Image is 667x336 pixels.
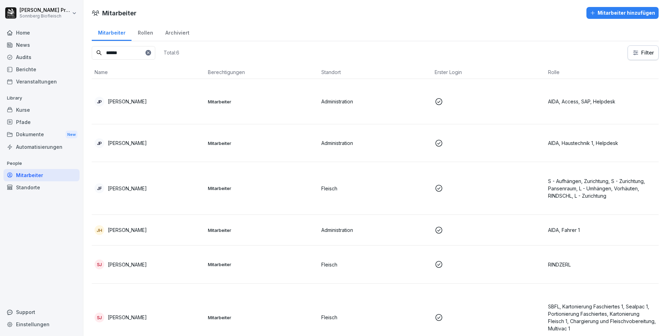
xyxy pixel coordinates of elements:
[321,226,429,234] p: Administration
[95,260,104,269] div: SJ
[548,98,656,105] p: AIDA, Access, SAP, Helpdesk
[208,98,316,105] p: Mitarbeiter
[548,261,656,268] p: RINDZERL
[632,49,654,56] div: Filter
[108,261,147,268] p: [PERSON_NAME]
[3,128,80,141] a: DokumenteNew
[3,141,80,153] a: Automatisierungen
[3,181,80,193] a: Standorte
[3,39,80,51] a: News
[3,51,80,63] a: Audits
[108,139,147,147] p: [PERSON_NAME]
[628,46,658,60] button: Filter
[548,226,656,234] p: AIDA, Fahrer 1
[92,66,205,79] th: Name
[208,185,316,191] p: Mitarbeiter
[108,185,147,192] p: [PERSON_NAME]
[108,98,147,105] p: [PERSON_NAME]
[548,303,656,332] p: SBFL, Kartonierung Faschiertes 1, Sealpac 1, Portionierung Faschiertes, Kartonierung Fleisch 1, C...
[3,27,80,39] a: Home
[3,75,80,88] a: Veranstaltungen
[3,93,80,104] p: Library
[321,139,429,147] p: Administration
[590,9,655,17] div: Mitarbeiter hinzufügen
[208,314,316,321] p: Mitarbeiter
[95,97,104,107] div: JP
[159,23,195,41] a: Archiviert
[321,314,429,321] p: Fleisch
[164,49,179,56] p: Total: 6
[3,306,80,318] div: Support
[321,185,429,192] p: Fleisch
[108,314,147,321] p: [PERSON_NAME]
[95,225,104,235] div: JH
[548,177,656,199] p: S - Aufhängen, Zurichtung, S - Zurichtung, Pansenraum, L - Umhängen, Vorhäuten, RINDSCHL, L - Zur...
[3,128,80,141] div: Dokumente
[208,261,316,268] p: Mitarbeiter
[3,169,80,181] a: Mitarbeiter
[545,66,659,79] th: Rolle
[321,261,429,268] p: Fleisch
[92,23,132,41] a: Mitarbeiter
[3,158,80,169] p: People
[3,63,80,75] a: Berichte
[208,140,316,146] p: Mitarbeiter
[95,183,104,193] div: JF
[586,7,659,19] button: Mitarbeiter hinzufügen
[548,139,656,147] p: AIDA, Haustechnik 1, Helpdesk
[20,14,70,19] p: Sonnberg Biofleisch
[205,66,318,79] th: Berechtigungen
[102,8,136,18] h1: Mitarbeiter
[3,116,80,128] a: Pfade
[318,66,432,79] th: Standort
[108,226,147,234] p: [PERSON_NAME]
[432,66,545,79] th: Erster Login
[20,7,70,13] p: [PERSON_NAME] Preßlauer
[3,104,80,116] a: Kurse
[95,313,104,322] div: SJ
[208,227,316,233] p: Mitarbeiter
[95,138,104,148] div: JP
[3,318,80,330] a: Einstellungen
[66,131,77,139] div: New
[321,98,429,105] p: Administration
[132,23,159,41] a: Rollen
